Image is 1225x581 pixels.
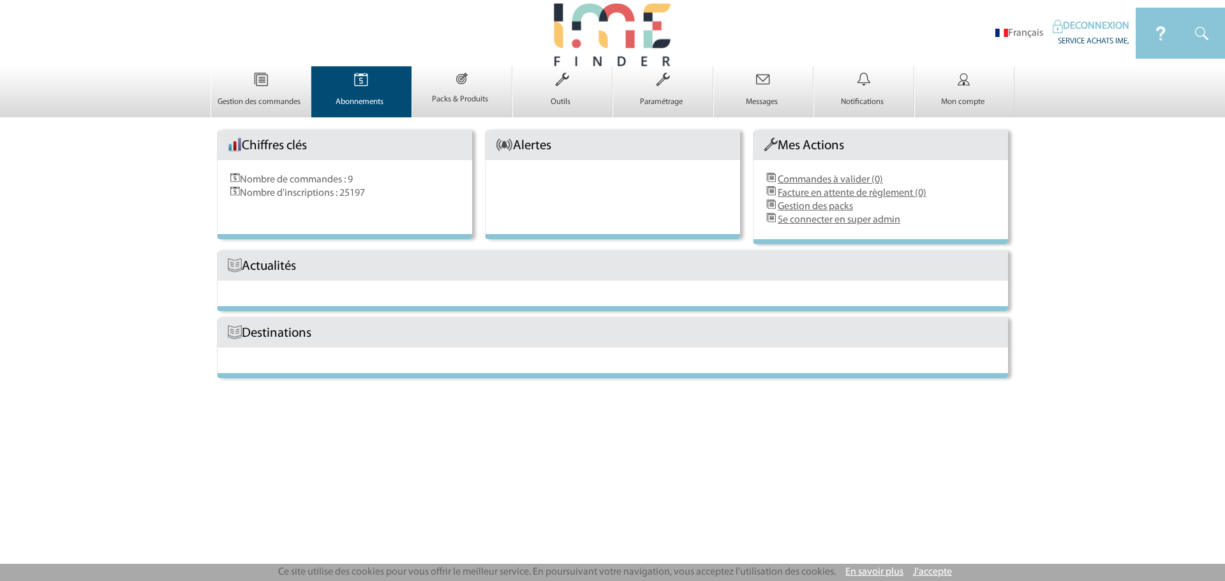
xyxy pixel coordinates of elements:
p: Packs & Produits [412,94,509,105]
img: DemandeDeDevis.png [766,173,776,182]
img: Gestion des commandes [235,66,287,93]
div: Chiffres clés [218,131,472,160]
img: histo.png [228,138,242,152]
img: Outils.png [764,138,778,152]
p: Mon compte [915,97,1011,107]
img: Abonnements [335,66,387,93]
li: Français [995,27,1043,40]
img: AlerteAccueil.png [496,138,513,152]
img: IDEAL Meetings & Events [1136,8,1186,59]
a: Packs & Produits [412,83,512,105]
p: Outils [513,97,609,107]
a: Mon compte [915,85,1014,107]
img: Notifications [838,66,890,93]
a: DECONNEXION [1053,21,1129,31]
span: Ce site utilise des cookies pour vous offrir le meilleur service. En poursuivant votre navigation... [278,567,836,577]
img: IDEAL Meetings & Events [1186,8,1225,59]
img: Evenements.png [230,186,240,196]
a: Se connecter en super admin [778,215,900,225]
a: Gestion des packs [778,202,853,212]
a: Outils [513,85,612,107]
a: Commandes à valider (0) [778,175,883,185]
p: Paramétrage [613,97,709,107]
img: Livre.png [228,325,242,339]
a: Paramétrage [613,85,713,107]
img: Packs & Produits [437,66,487,91]
div: Actualités [218,251,1008,281]
img: Evenements.png [230,173,240,182]
a: Abonnements [312,85,412,107]
a: Gestion des commandes [211,85,311,107]
a: Facture en attente de règlement (0) [778,188,926,198]
p: Messages [714,97,810,107]
p: Notifications [814,97,910,107]
img: Mon compte [938,66,990,93]
div: Nombre de commandes : 9 Nombre d'inscriptions : 25197 [218,160,472,224]
img: IDEAL Meetings & Events [1053,20,1063,33]
img: DemandeDeDevis.png [766,186,776,196]
a: Notifications [814,85,914,107]
img: Messages [737,66,789,93]
img: DemandeDeDevis.png [766,200,776,209]
a: J'accepte [913,567,952,577]
a: Messages [714,85,813,107]
img: Outils [536,66,588,93]
a: En savoir plus [845,567,903,577]
div: Mes Actions [754,131,1008,160]
img: Paramétrage [637,66,689,93]
p: Abonnements [312,97,408,107]
img: DemandeDeDevis.png [766,213,776,223]
div: Alertes [486,131,740,160]
img: fr [995,29,1008,37]
img: Livre.png [228,258,242,272]
div: Destinations [218,318,1008,348]
p: Gestion des commandes [211,97,308,107]
div: SERVICE ACHATS IME, [1053,33,1129,47]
